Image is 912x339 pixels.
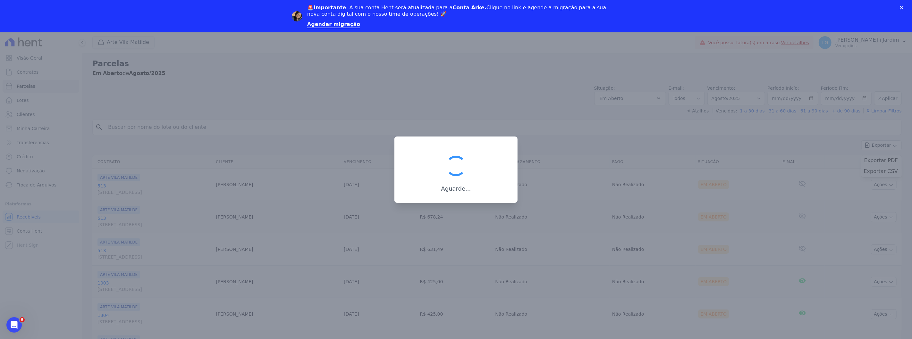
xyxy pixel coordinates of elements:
[307,4,610,17] div: : A sua conta Hent será atualizada para a Clique no link e agende a migração para a sua nova cont...
[307,4,346,11] b: 🚨Importante
[292,11,302,21] img: Profile image for Adriane
[20,317,25,322] span: 9
[6,317,22,333] iframe: Intercom live chat
[452,4,486,11] b: Conta Arke.
[307,21,360,28] a: Agendar migração
[900,6,906,10] div: Fechar
[405,185,507,193] h3: Aguarde...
